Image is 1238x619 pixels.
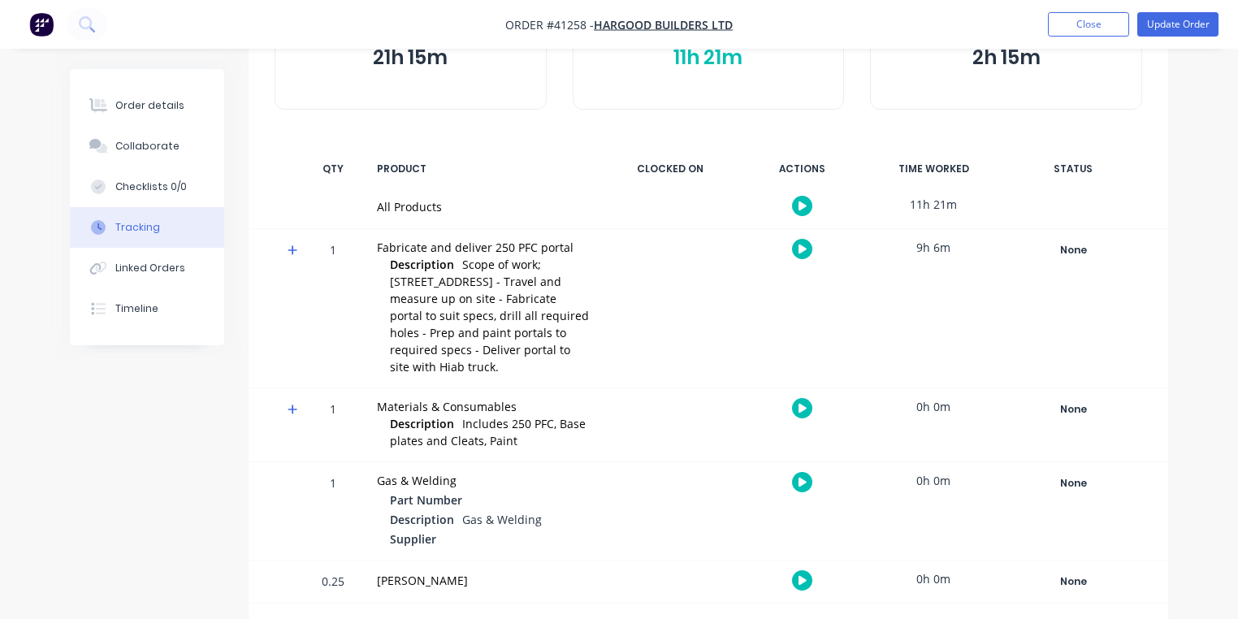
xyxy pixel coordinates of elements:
[462,512,542,527] span: Gas & Welding
[29,12,54,37] img: Factory
[390,530,436,548] span: Supplier
[1015,240,1132,261] div: None
[1014,239,1132,262] button: None
[1048,12,1129,37] button: Close
[390,257,589,374] span: Scope of work; [STREET_ADDRESS] - Travel and measure up on site - Fabricate portal to suit specs,...
[309,232,357,387] div: 1
[1137,12,1219,37] button: Update Order
[377,239,590,256] div: Fabricate and deliver 250 PFC portal
[609,152,731,186] div: CLOCKED ON
[590,42,828,73] button: 11h 21m
[390,256,454,273] span: Description
[70,126,224,167] button: Collaborate
[1014,570,1132,593] button: None
[1014,472,1132,495] button: None
[872,229,994,266] div: 9h 6m
[377,572,590,589] div: [PERSON_NAME]
[309,465,357,560] div: 1
[115,301,158,316] div: Timeline
[1004,152,1142,186] div: STATUS
[887,42,1125,73] button: 2h 15m
[390,415,454,432] span: Description
[309,391,357,461] div: 1
[872,462,994,499] div: 0h 0m
[872,561,994,597] div: 0h 0m
[1014,398,1132,421] button: None
[872,152,994,186] div: TIME WORKED
[390,491,462,509] span: Part Number
[309,152,357,186] div: QTY
[70,207,224,248] button: Tracking
[377,198,590,215] div: All Products
[70,85,224,126] button: Order details
[1015,399,1132,420] div: None
[115,261,185,275] div: Linked Orders
[505,17,594,32] span: Order #41258 -
[367,152,600,186] div: PRODUCT
[872,388,994,425] div: 0h 0m
[594,17,733,32] a: Hargood Builders Ltd
[70,288,224,329] button: Timeline
[390,416,586,448] span: Includes 250 PFC, Base plates and Cleats, Paint
[390,511,454,528] span: Description
[377,398,590,415] div: Materials & Consumables
[70,167,224,207] button: Checklists 0/0
[115,220,160,235] div: Tracking
[741,152,863,186] div: ACTIONS
[115,180,187,194] div: Checklists 0/0
[1015,571,1132,592] div: None
[377,472,590,489] div: Gas & Welding
[70,248,224,288] button: Linked Orders
[115,98,184,113] div: Order details
[1015,473,1132,494] div: None
[292,42,530,73] button: 21h 15m
[115,139,180,154] div: Collaborate
[309,563,357,603] div: 0.25
[872,186,994,223] div: 11h 21m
